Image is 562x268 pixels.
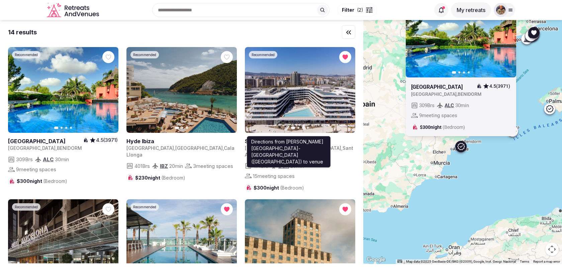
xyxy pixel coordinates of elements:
[411,83,477,91] a: View venue
[15,205,38,209] span: Recommended
[130,203,159,211] div: Recommended
[135,175,185,181] span: $230 night
[175,145,223,151] span: [GEOGRAPHIC_DATA]
[406,260,516,263] span: Map data ©2025 GeoBasis-DE/BKG (©2009), Google, Inst. Geogr. Nacional
[245,138,355,145] a: View venue
[245,145,292,151] span: [GEOGRAPHIC_DATA]
[252,52,275,57] span: Recommended
[15,52,38,57] span: Recommended
[463,71,465,73] button: Go to slide 3
[545,243,559,256] button: Map camera controls
[193,163,233,170] span: 3 meeting spaces
[341,145,343,151] span: ,
[134,163,150,170] span: 401 Brs
[245,145,353,158] span: Sant Adrià de Besòs
[483,83,511,89] button: 4.5(3971)
[47,3,100,18] a: Visit the homepage
[126,138,237,145] a: View venue
[96,137,118,144] span: 4.5 (3971)
[419,112,457,119] span: 9 meeting spaces
[126,145,235,158] span: Cala Llonga
[8,47,118,133] a: View Asia Gardens Hotel & Thai Spa
[8,28,37,36] div: 14 results
[16,166,56,173] span: 9 meeting spaces
[397,260,402,263] button: Keyboard shortcuts
[458,91,481,96] span: BENIDORM
[365,255,387,264] a: Open this area in Google Maps (opens a new window)
[43,178,67,184] span: (Bedroom)
[186,127,188,129] button: Go to slide 3
[496,5,505,15] img: julen
[251,139,326,165] p: Directions from [PERSON_NAME] [GEOGRAPHIC_DATA]-[GEOGRAPHIC_DATA] ([GEOGRAPHIC_DATA]) to venue
[357,7,363,13] span: ( 2 )
[245,138,355,145] h2: SLS [GEOGRAPHIC_DATA]
[455,102,469,109] span: 30 min
[57,145,82,151] span: BENIDORM
[17,178,67,185] span: $300 night
[8,145,56,151] span: [GEOGRAPHIC_DATA]
[181,127,183,129] button: Go to slide 2
[126,145,174,151] span: [GEOGRAPHIC_DATA]
[533,260,560,263] a: Report a map error
[54,126,59,129] button: Go to slide 1
[133,205,156,209] span: Recommended
[61,127,63,129] button: Go to slide 2
[12,203,40,211] div: Recommended
[130,51,159,58] div: Recommended
[249,51,277,58] div: Recommended
[443,124,465,129] span: (Bedroom)
[302,127,304,129] button: Go to slide 3
[489,83,510,89] span: 4.5 (3971)
[342,7,354,13] span: Filter
[253,173,295,180] span: 15 meeting spaces
[245,47,355,133] a: View SLS Barcelona
[297,127,299,129] button: Go to slide 2
[254,185,304,191] span: $300 night
[307,127,309,129] button: Go to slide 4
[16,156,33,163] span: 309 Brs
[468,71,470,73] button: Go to slide 4
[56,145,57,151] span: ,
[452,71,456,74] button: Go to slide 1
[8,138,83,145] a: View venue
[161,175,185,181] span: (Bedroom)
[338,4,377,16] button: Filter(2)
[419,102,435,109] span: 309 Brs
[451,7,491,13] a: My retreats
[175,126,179,129] button: Go to slide 1
[291,126,295,129] button: Go to slide 1
[223,145,224,151] span: ,
[169,163,183,170] span: 20 min
[126,138,237,145] h2: Hyde Ibiza
[278,163,289,169] a: BCN
[174,145,175,151] span: ,
[126,47,237,133] a: View Hyde Ibiza
[451,2,491,18] button: My retreats
[55,156,69,163] span: 30 min
[365,255,387,264] img: Google
[411,83,477,91] h2: [GEOGRAPHIC_DATA]
[65,127,67,129] button: Go to slide 3
[520,260,529,263] a: Terms (opens in new tab)
[445,102,454,108] a: ALC
[458,71,460,73] button: Go to slide 2
[70,127,72,129] button: Go to slide 4
[47,3,100,18] svg: Retreats and Venues company logo
[160,163,168,169] a: IBZ
[89,137,118,144] button: 4.5(3971)
[457,91,458,96] span: ,
[280,185,304,191] span: (Bedroom)
[133,52,156,57] span: Recommended
[12,51,40,58] div: Recommended
[43,156,54,163] a: ALC
[8,138,83,145] h2: [GEOGRAPHIC_DATA]
[420,124,465,130] span: $300 night
[411,91,457,96] span: [GEOGRAPHIC_DATA]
